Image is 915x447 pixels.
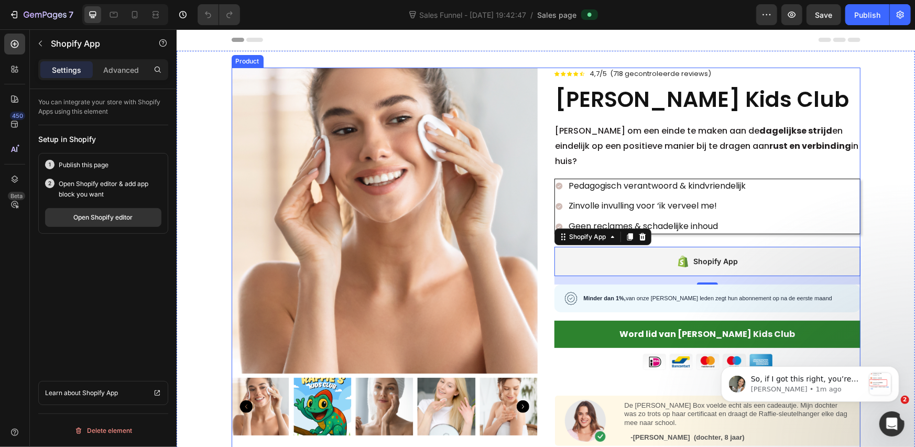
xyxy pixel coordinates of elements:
p: You can integrate your store with Shopify Apps using this element [38,97,168,116]
p: Shopify App [82,388,118,398]
p: 7 [69,8,73,21]
div: Publish [854,9,880,20]
button: Carousel Next Arrow [340,371,353,384]
button: Delete element [38,422,168,439]
span: Sales Funnel - [DATE] 19:42:47 [418,9,529,20]
h2: [PERSON_NAME] kids club [378,55,684,85]
button: Publish [845,4,889,25]
button: Save [807,4,841,25]
p: Open Shopify editor & add app block you want [59,179,161,200]
div: Setup in Shopify [38,134,168,145]
p: 4,7/5 (718 gecontroleerde reviews) [413,39,535,50]
span: Sales page [538,9,577,20]
strong: dagelijkse strijd [583,95,656,107]
button: Word lid van Raffie's Kids Club [378,291,684,319]
div: Shopify App [391,203,432,212]
p: Publish this page [59,160,108,170]
p: Zinvolle invulling voor ‘ik verveel me! [393,171,570,182]
p: De [PERSON_NAME] Box voelde echt als een cadeautje. Mijn dochter was zo trots op haar certificaat... [448,372,673,399]
div: Open Shopify editor [74,213,133,222]
iframe: Intercom notifications message [705,345,915,419]
div: Product [57,27,85,37]
span: / [531,9,533,20]
div: Undo/Redo [198,4,240,25]
p: Settings [52,64,81,75]
p: [PERSON_NAME] om een einde te maken aan de en eindelijk op een positieve manier bij te dragen aan... [379,94,683,139]
p: Shopify App [51,37,140,50]
button: Open Shopify editor [45,208,161,227]
img: Badge [388,263,401,276]
iframe: Intercom live chat [879,411,905,437]
p: Advanced [103,64,139,75]
strong: Minder dan 1%, [407,266,450,272]
div: Word lid van [PERSON_NAME] Kids Club [443,298,618,313]
p: Geen reclames & schadelijke inhoud [393,192,570,203]
p: Learn about [45,388,81,398]
p: Pedagogisch verantwoord & kindvriendelijk [393,151,570,162]
span: Save [815,10,833,19]
img: Alt Image [465,324,596,341]
div: 450 [10,112,25,120]
p: van onze [PERSON_NAME] leden zegt hun abonnement op na de eerste maand [407,265,656,274]
a: Learn about Shopify App [38,381,168,405]
iframe: To enrich screen reader interactions, please activate Accessibility in Grammarly extension settings [177,29,915,447]
span: 2 [901,396,909,404]
strong: rust en verbinding [593,111,675,123]
button: 7 [4,4,78,25]
div: Beta [8,192,25,200]
div: Shopify App [517,226,562,238]
div: Delete element [74,424,132,437]
img: gempages_432750572815254551-80c1ffc7-0e50-4f04-aa72-c8b8ca87d491.png [388,370,430,412]
strong: -[PERSON_NAME] (dochter, 8 jaar) [454,404,568,412]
